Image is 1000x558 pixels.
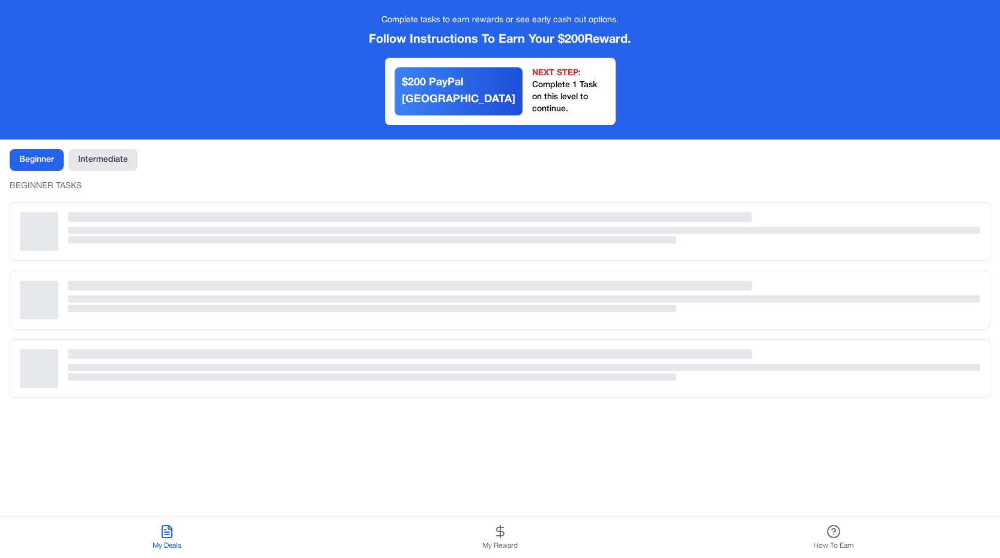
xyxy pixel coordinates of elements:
[333,517,667,558] button: My Reward
[667,517,1000,558] button: How To Earn
[68,149,138,171] button: Intermediate
[402,75,515,108] div: $ 200 PayPal [GEOGRAPHIC_DATA]
[10,180,990,192] div: BEGINNER TASKS
[10,14,990,26] div: Complete tasks to earn rewards or see early cash out options.
[10,149,64,171] button: Beginner
[813,541,854,551] span: How To Earn
[532,67,606,79] div: NEXT STEP:
[153,541,181,551] span: My Deals
[482,541,518,551] span: My Reward
[10,31,990,48] div: Follow Instructions To Earn Your $ 200 Reward.
[532,79,606,115] div: Complete 1 Task on this level to continue.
